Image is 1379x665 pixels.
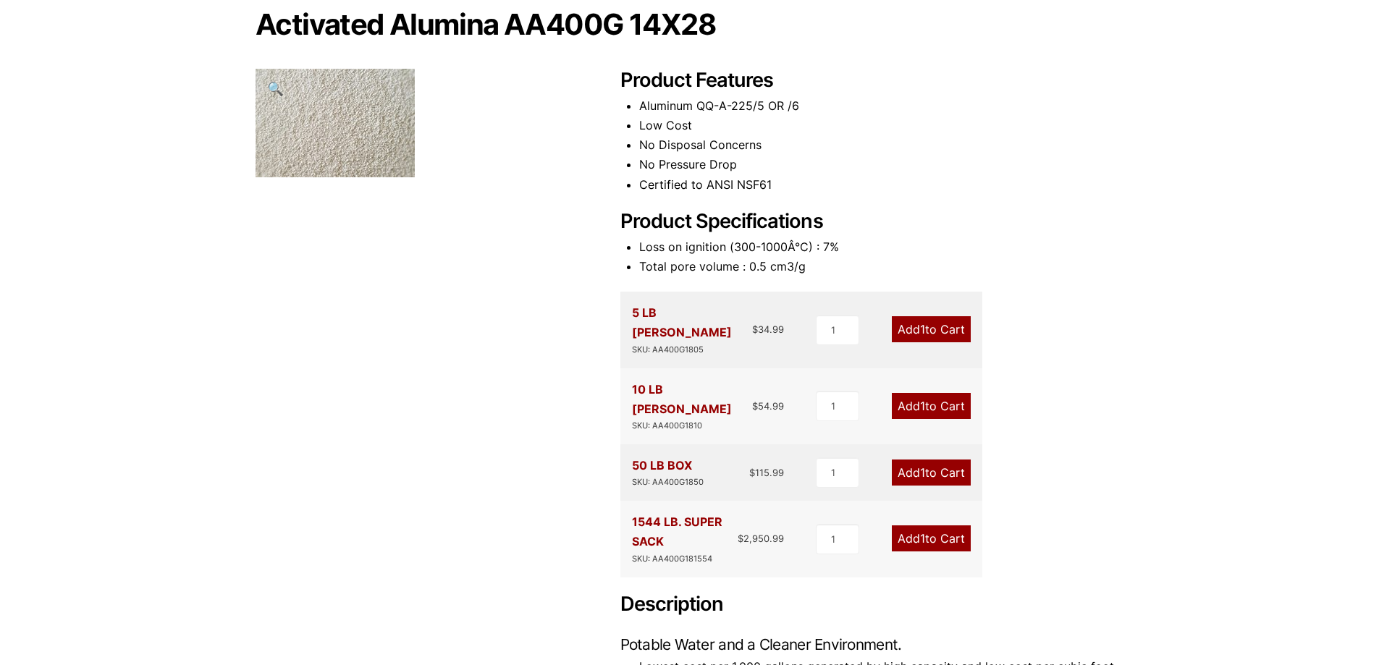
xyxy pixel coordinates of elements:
[632,380,753,433] div: 10 LB [PERSON_NAME]
[920,399,925,413] span: 1
[920,322,925,336] span: 1
[639,175,1124,195] li: Certified to ANSI NSF61
[892,316,971,342] a: Add1to Cart
[639,237,1124,257] li: Loss on ignition (300-1000Â°C) : 7%
[632,303,753,356] div: 5 LB [PERSON_NAME]
[749,467,784,478] bdi: 115.99
[632,512,738,565] div: 1544 LB. SUPER SACK
[639,96,1124,116] li: Aluminum QQ-A-225/5 OR /6
[620,635,1124,654] h3: Potable Water and a Cleaner Environment.
[738,533,743,544] span: $
[267,80,284,96] span: 🔍
[639,155,1124,174] li: No Pressure Drop
[892,393,971,419] a: Add1to Cart
[632,343,753,357] div: SKU: AA400G1805
[752,400,784,412] bdi: 54.99
[639,135,1124,155] li: No Disposal Concerns
[632,456,704,489] div: 50 LB BOX
[639,116,1124,135] li: Low Cost
[752,323,784,335] bdi: 34.99
[620,69,1124,93] h2: Product Features
[632,552,738,566] div: SKU: AA400G181554
[620,210,1124,234] h2: Product Specifications
[752,323,758,335] span: $
[256,9,1124,40] h1: Activated Alumina AA400G 14X28
[639,257,1124,276] li: Total pore volume : 0.5 cm3/g
[738,533,784,544] bdi: 2,950.99
[920,465,925,480] span: 1
[256,69,295,109] a: View full-screen image gallery
[256,69,415,177] img: Activated Alumina AA400G 14X28
[752,400,758,412] span: $
[892,459,971,486] a: Add1to Cart
[632,419,753,433] div: SKU: AA400G1810
[749,467,755,478] span: $
[620,593,1124,617] h2: Description
[920,531,925,546] span: 1
[892,525,971,551] a: Add1to Cart
[632,475,704,489] div: SKU: AA400G1850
